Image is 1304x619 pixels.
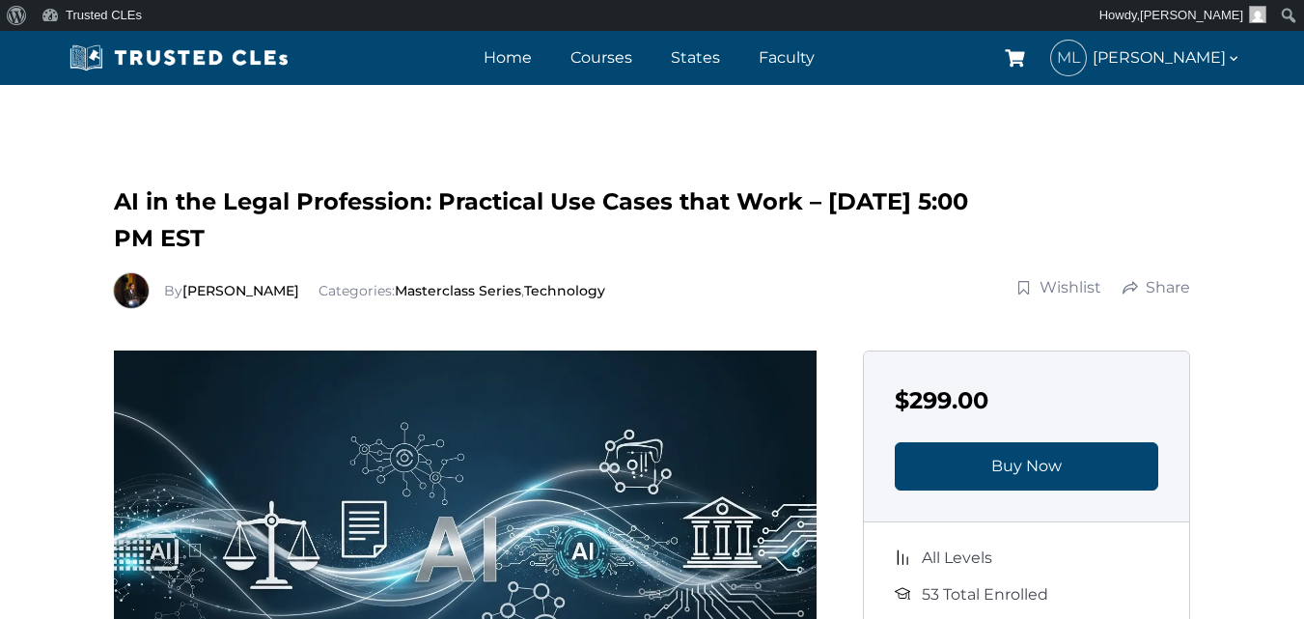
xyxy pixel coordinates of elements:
[1093,44,1241,70] span: [PERSON_NAME]
[754,43,819,71] a: Faculty
[566,43,637,71] a: Courses
[895,442,1159,491] a: Buy Now
[666,43,725,71] a: States
[1015,276,1102,299] a: Wishlist
[922,546,992,571] span: All Levels
[182,282,299,299] a: [PERSON_NAME]
[114,187,968,252] span: AI in the Legal Profession: Practical Use Cases that Work – [DATE] 5:00 PM EST
[479,43,537,71] a: Home
[395,282,521,299] a: Masterclass Series
[164,280,605,301] div: Categories: ,
[114,273,149,308] img: Richard Estevez
[164,282,303,299] span: By
[922,582,1048,607] span: 53 Total Enrolled
[1051,41,1086,75] span: ML
[64,43,294,72] img: Trusted CLEs
[895,386,988,414] span: $299.00
[1122,276,1191,299] a: Share
[524,282,605,299] a: Technology
[1140,8,1243,22] span: [PERSON_NAME]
